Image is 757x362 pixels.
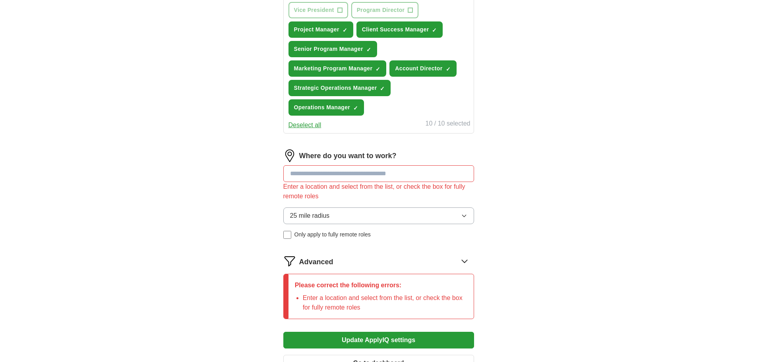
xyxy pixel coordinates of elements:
li: Enter a location and select from the list, or check the box for fully remote roles [303,293,467,312]
button: Senior Program Manager✓ [288,41,377,57]
span: ✓ [353,105,358,111]
p: Please correct the following errors: [295,281,467,290]
label: Where do you want to work? [299,151,397,161]
div: Enter a location and select from the list, or check the box for fully remote roles [283,182,474,201]
span: Senior Program Manager [294,45,363,53]
span: Vice President [294,6,334,14]
img: filter [283,255,296,267]
button: 25 mile radius [283,207,474,224]
img: location.png [283,149,296,162]
span: ✓ [380,85,385,92]
span: ✓ [366,46,371,53]
button: Deselect all [288,120,321,130]
span: Advanced [299,257,333,267]
button: Account Director✓ [389,60,456,77]
span: 25 mile radius [290,211,330,221]
button: Program Director [351,2,419,18]
button: Update ApplyIQ settings [283,332,474,348]
button: Vice President [288,2,348,18]
span: Account Director [395,64,442,73]
span: Only apply to fully remote roles [294,230,371,239]
span: Operations Manager [294,103,350,112]
span: ✓ [343,27,347,33]
span: Client Success Manager [362,25,429,34]
span: Strategic Operations Manager [294,84,377,92]
input: Only apply to fully remote roles [283,231,291,239]
span: Marketing Program Manager [294,64,373,73]
div: 10 / 10 selected [426,119,470,130]
span: ✓ [446,66,451,72]
button: Client Success Manager✓ [356,21,443,38]
span: Program Director [357,6,405,14]
button: Operations Manager✓ [288,99,364,116]
button: Project Manager✓ [288,21,353,38]
span: ✓ [376,66,380,72]
span: ✓ [432,27,437,33]
button: Strategic Operations Manager✓ [288,80,391,96]
span: Project Manager [294,25,339,34]
button: Marketing Program Manager✓ [288,60,387,77]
